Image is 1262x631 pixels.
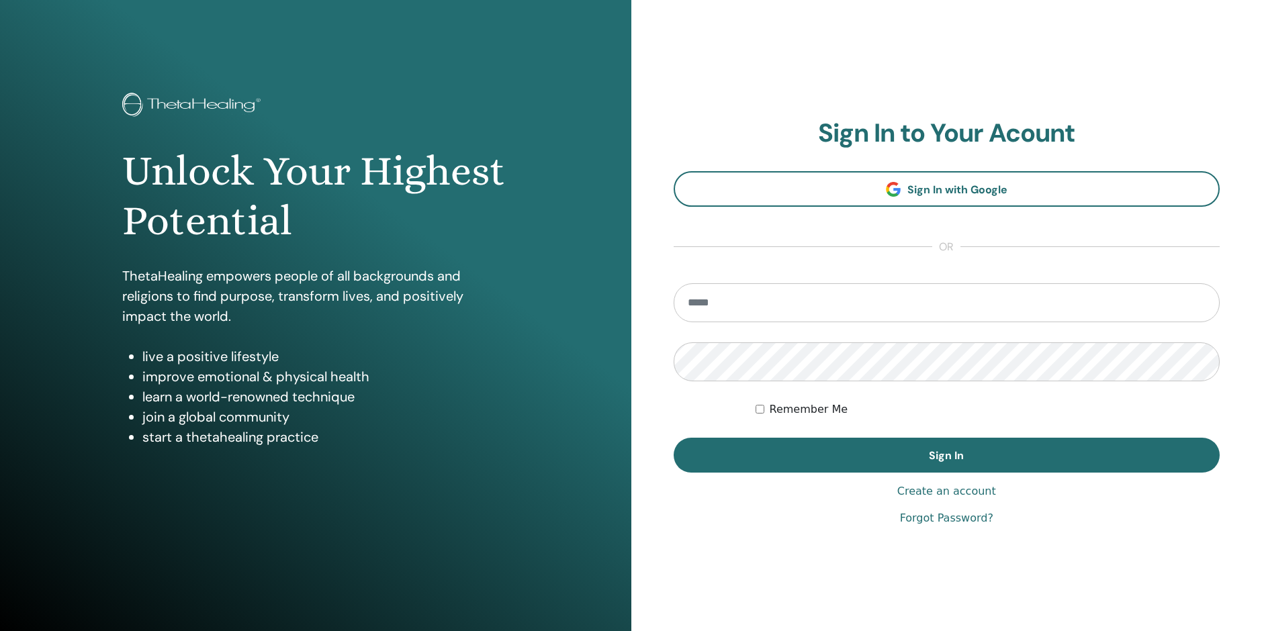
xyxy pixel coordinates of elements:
[674,171,1220,207] a: Sign In with Google
[142,387,509,407] li: learn a world-renowned technique
[932,239,960,255] span: or
[907,183,1007,197] span: Sign In with Google
[142,367,509,387] li: improve emotional & physical health
[142,427,509,447] li: start a thetahealing practice
[674,438,1220,473] button: Sign In
[122,266,509,326] p: ThetaHealing empowers people of all backgrounds and religions to find purpose, transform lives, a...
[142,346,509,367] li: live a positive lifestyle
[929,448,964,463] span: Sign In
[142,407,509,427] li: join a global community
[900,510,993,526] a: Forgot Password?
[897,483,996,499] a: Create an account
[674,118,1220,149] h2: Sign In to Your Acount
[122,146,509,246] h1: Unlock Your Highest Potential
[770,401,848,418] label: Remember Me
[756,401,1220,418] div: Keep me authenticated indefinitely or until I manually logout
